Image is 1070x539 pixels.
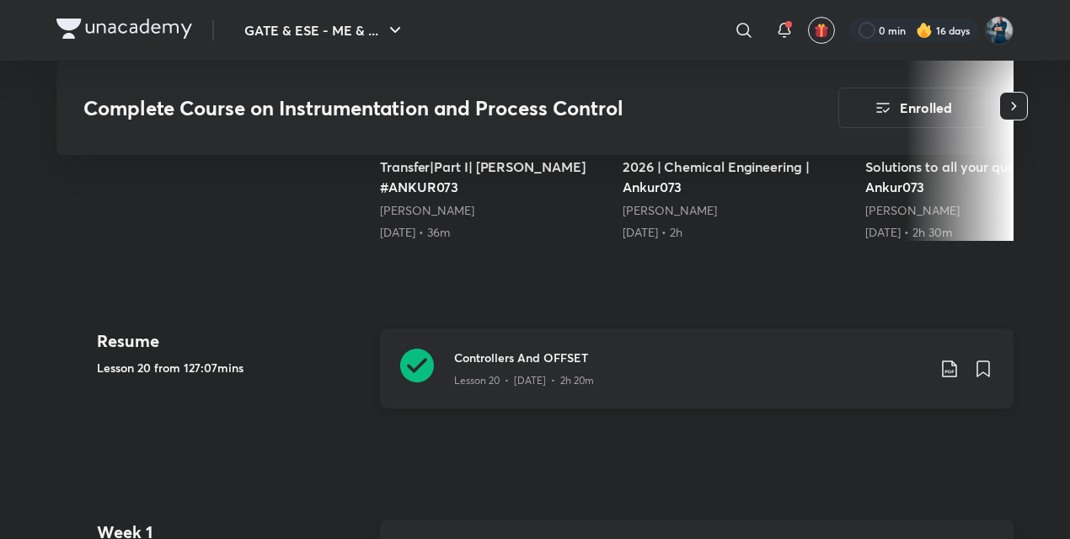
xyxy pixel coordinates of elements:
img: streak [916,22,933,39]
img: Vinay Upadhyay [985,16,1014,45]
a: [PERSON_NAME] [380,202,474,218]
button: GATE & ESE - ME & ... [234,13,415,47]
h3: Controllers And OFFSET [454,349,926,366]
a: Controllers And OFFSETLesson 20 • [DATE] • 2h 20m [380,328,1014,429]
a: [PERSON_NAME] [623,202,717,218]
div: Ankur Bansal [623,202,852,219]
button: Enrolled [838,88,987,128]
div: 22nd Aug • 2h [623,224,852,241]
img: avatar [814,23,829,38]
div: Ankur Bansal [380,202,609,219]
h3: Complete Course on Instrumentation and Process Control [83,96,743,120]
h4: Resume [97,328,366,354]
p: Lesson 20 • [DATE] • 2h 20m [454,373,594,388]
a: [PERSON_NAME] [865,202,960,218]
h5: Lesson 20 from 127:07mins [97,359,366,376]
button: avatar [808,17,835,44]
a: Company Logo [56,19,192,43]
h5: How to get top 100 rank in GATE 2026 | Chemical Engineering | Ankur073 [623,136,852,197]
img: Company Logo [56,19,192,39]
div: 17th Jul • 36m [380,224,609,241]
h5: Let's Learn Evaporators | Heat Transfer|Part I| [PERSON_NAME] #ANKUR073 [380,136,609,197]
